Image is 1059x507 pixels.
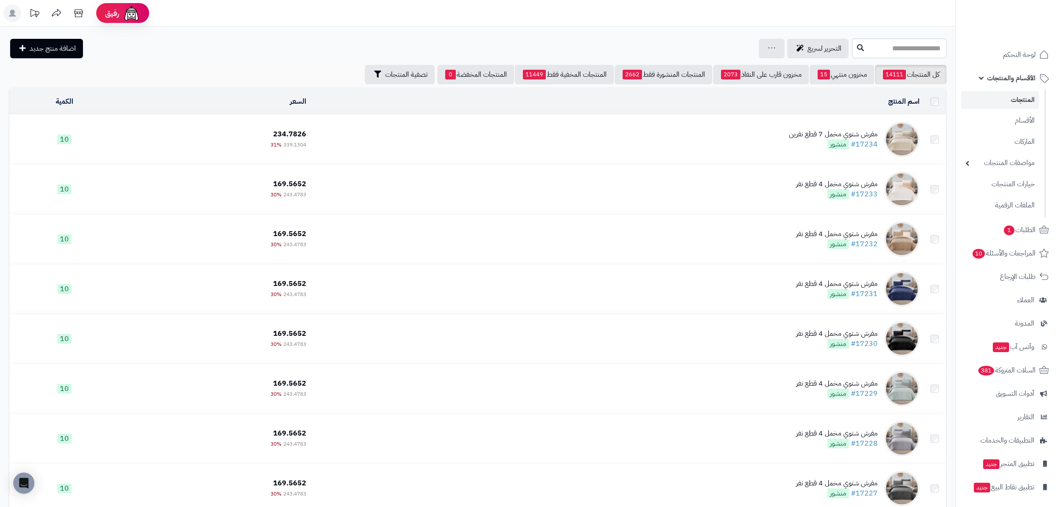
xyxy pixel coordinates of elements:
a: الأقسام [961,111,1039,130]
a: المنتجات المخفضة0 [437,65,514,84]
span: رفيق [105,8,119,19]
span: 2073 [721,70,740,79]
a: اضافة منتج جديد [10,39,83,58]
a: مواصفات المنتجات [961,154,1039,173]
img: مفرش شتوي مخمل 4 قطع نفر [884,222,920,257]
div: مفرش شتوي مخمل 4 قطع نفر [796,379,878,389]
span: التقارير [1018,411,1034,423]
div: مفرش شتوي مخمل 4 قطع نفر [796,229,878,239]
span: 30% [270,390,282,398]
span: لوحة التحكم [1003,49,1036,61]
span: المدونة [1015,317,1034,330]
span: السلات المتروكة [977,364,1036,376]
a: كل المنتجات14111 [875,65,946,84]
a: السلات المتروكة381 [961,360,1054,381]
span: طلبات الإرجاع [1000,270,1036,283]
a: تطبيق نقاط البيعجديد [961,477,1054,498]
span: 243.4783 [283,340,306,348]
a: مخزون قارب على النفاذ2073 [713,65,809,84]
span: اضافة منتج جديد [30,43,76,54]
span: 339.1304 [283,141,306,149]
span: 2662 [623,70,642,79]
span: 234.7826 [273,129,306,139]
span: منشور [827,289,849,299]
a: مخزون منتهي15 [810,65,874,84]
span: المراجعات والأسئلة [972,247,1036,259]
img: مفرش شتوي مخمل 7 قطع نفرين [884,122,920,157]
span: 30% [270,191,282,199]
a: الملفات الرقمية [961,196,1039,215]
div: مفرش شتوي مخمل 4 قطع نفر [796,329,878,339]
a: #17234 [851,139,878,150]
span: 169.5652 [273,478,306,488]
span: 1 [1004,225,1014,235]
span: جديد [974,483,990,492]
span: أدوات التسويق [996,387,1034,400]
span: 243.4783 [283,191,306,199]
img: مفرش شتوي مخمل 4 قطع نفر [884,471,920,506]
span: 10 [973,249,985,259]
a: لوحة التحكم [961,44,1054,65]
a: التقارير [961,406,1054,428]
span: منشور [827,439,849,448]
span: جديد [983,459,999,469]
a: أدوات التسويق [961,383,1054,404]
a: المنتجات المنشورة فقط2662 [615,65,712,84]
span: 30% [270,290,282,298]
span: 243.4783 [283,490,306,498]
a: #17230 [851,338,878,349]
span: منشور [827,239,849,249]
span: تطبيق المتجر [982,458,1034,470]
span: 30% [270,340,282,348]
a: طلبات الإرجاع [961,266,1054,287]
a: السعر [290,96,306,107]
span: 14111 [883,70,906,79]
span: 30% [270,490,282,498]
a: تحديثات المنصة [23,4,45,24]
span: 10 [57,234,71,244]
a: الكمية [56,96,73,107]
a: المنتجات المخفية فقط11449 [515,65,614,84]
img: مفرش شتوي مخمل 4 قطع نفر [884,172,920,207]
span: 31% [270,141,282,149]
span: 243.4783 [283,440,306,448]
a: #17229 [851,388,878,399]
span: 30% [270,440,282,448]
span: 169.5652 [273,179,306,189]
span: العملاء [1017,294,1034,306]
span: الطلبات [1003,224,1036,236]
a: المراجعات والأسئلة10 [961,243,1054,264]
span: 169.5652 [273,278,306,289]
span: الأقسام والمنتجات [987,72,1036,84]
a: التحرير لسريع [787,39,849,58]
div: مفرش شتوي مخمل 4 قطع نفر [796,478,878,488]
span: 10 [57,484,71,493]
a: التطبيقات والخدمات [961,430,1054,451]
a: المنتجات [961,91,1039,109]
span: 243.4783 [283,240,306,248]
a: #17232 [851,239,878,249]
span: التحرير لسريع [807,43,841,54]
a: المدونة [961,313,1054,334]
a: #17233 [851,189,878,199]
span: 10 [57,135,71,144]
span: التطبيقات والخدمات [980,434,1034,447]
span: 30% [270,240,282,248]
div: مفرش شتوي مخمل 4 قطع نفر [796,179,878,189]
div: مفرش شتوي مخمل 7 قطع نفرين [789,129,878,139]
a: اسم المنتج [888,96,920,107]
div: مفرش شتوي مخمل 4 قطع نفر [796,428,878,439]
span: 169.5652 [273,378,306,389]
span: تطبيق نقاط البيع [973,481,1034,493]
span: منشور [827,339,849,349]
img: مفرش شتوي مخمل 4 قطع نفر [884,421,920,456]
span: 15 [818,70,830,79]
a: #17227 [851,488,878,499]
span: 169.5652 [273,229,306,239]
span: 243.4783 [283,290,306,298]
span: 243.4783 [283,390,306,398]
img: ai-face.png [123,4,140,22]
span: 10 [57,334,71,344]
a: العملاء [961,289,1054,311]
span: 10 [57,384,71,394]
